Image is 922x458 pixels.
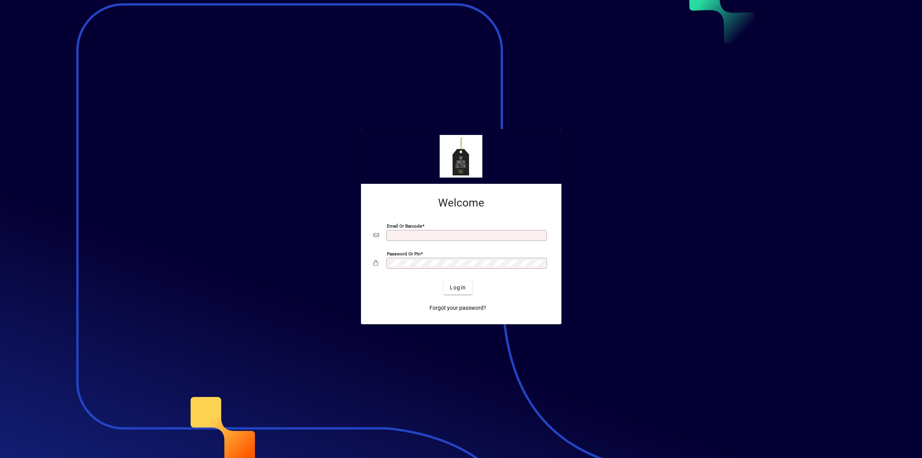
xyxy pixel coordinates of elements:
[444,280,472,295] button: Login
[373,196,549,210] h2: Welcome
[387,223,422,229] mat-label: Email or Barcode
[426,301,489,315] a: Forgot your password?
[450,284,466,292] span: Login
[429,304,486,312] span: Forgot your password?
[387,251,420,257] mat-label: Password or Pin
